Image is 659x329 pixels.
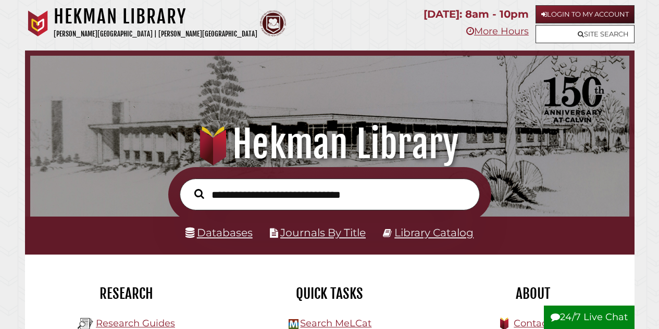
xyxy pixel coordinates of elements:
img: Calvin Theological Seminary [260,10,286,36]
h1: Hekman Library [54,5,257,28]
a: Research Guides [96,318,175,329]
a: Journals By Title [280,226,366,239]
a: Library Catalog [394,226,474,239]
p: [DATE]: 8am - 10pm [424,5,529,23]
h2: Quick Tasks [236,285,424,302]
p: [PERSON_NAME][GEOGRAPHIC_DATA] | [PERSON_NAME][GEOGRAPHIC_DATA] [54,28,257,40]
img: Hekman Library Logo [289,319,299,329]
h1: Hekman Library [40,121,619,167]
a: Site Search [536,25,635,43]
h2: Research [33,285,220,302]
img: Calvin University [25,10,51,36]
a: Databases [185,226,253,239]
i: Search [194,188,204,199]
button: Search [189,186,209,201]
a: Search MeLCat [300,318,371,329]
h2: About [439,285,627,302]
a: More Hours [466,26,529,37]
a: Login to My Account [536,5,635,23]
a: Contact Us [514,318,565,329]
